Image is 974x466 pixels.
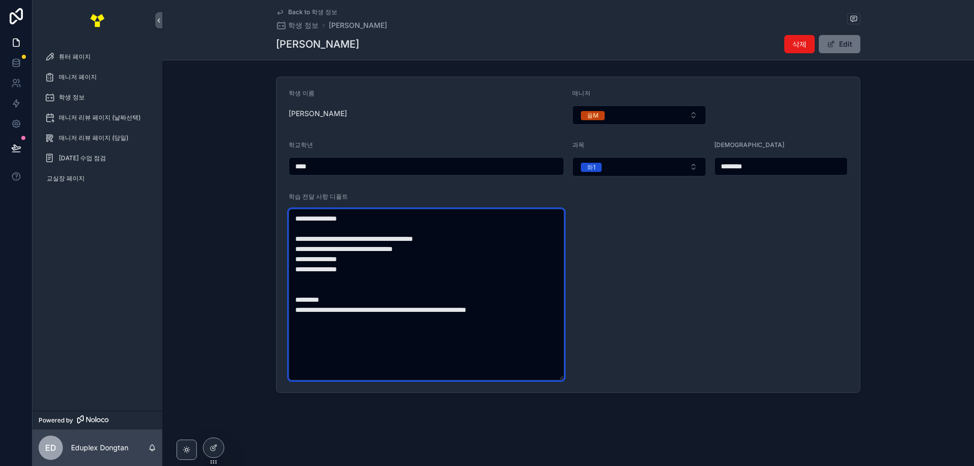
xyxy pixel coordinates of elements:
[714,141,784,149] span: [DEMOGRAPHIC_DATA]
[47,174,85,183] span: 교실장 페이지
[32,41,162,201] div: scrollable content
[276,37,359,51] h1: [PERSON_NAME]
[39,109,156,127] a: 매니저 리뷰 페이지 (날짜선택)
[288,8,337,16] span: Back to 학생 정보
[792,39,807,49] span: 삭제
[572,141,584,149] span: 과목
[572,157,706,176] button: Select Button
[289,89,315,97] span: 학생 이름
[59,73,97,81] span: 매니저 페이지
[71,443,128,453] p: Eduplex Dongtan
[572,89,590,97] span: 매니저
[32,411,162,429] a: Powered by
[39,416,73,424] span: Powered by
[329,20,387,30] a: [PERSON_NAME]
[276,8,337,16] a: Back to 학생 정보
[45,442,56,454] span: ED
[39,129,156,147] a: 매니저 리뷰 페이지 (당일)
[39,88,156,106] a: 학생 정보
[819,35,860,53] button: Edit
[89,12,106,28] img: App logo
[289,193,348,200] span: 학습 전달 사항 디폴트
[39,68,156,86] a: 매니저 페이지
[784,35,815,53] button: 삭제
[39,48,156,66] a: 튜터 페이지
[587,163,596,172] div: 화1
[587,111,599,120] div: 율M
[289,109,564,119] span: [PERSON_NAME]
[59,114,141,122] span: 매니저 리뷰 페이지 (날짜선택)
[572,105,706,125] button: Select Button
[288,20,319,30] span: 학생 정보
[59,53,91,61] span: 튜터 페이지
[59,134,128,142] span: 매니저 리뷰 페이지 (당일)
[289,141,313,149] span: 학교학년
[59,154,106,162] span: [DATE] 수업 점검
[59,93,85,101] span: 학생 정보
[276,20,319,30] a: 학생 정보
[39,169,156,188] a: 교실장 페이지
[39,149,156,167] a: [DATE] 수업 점검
